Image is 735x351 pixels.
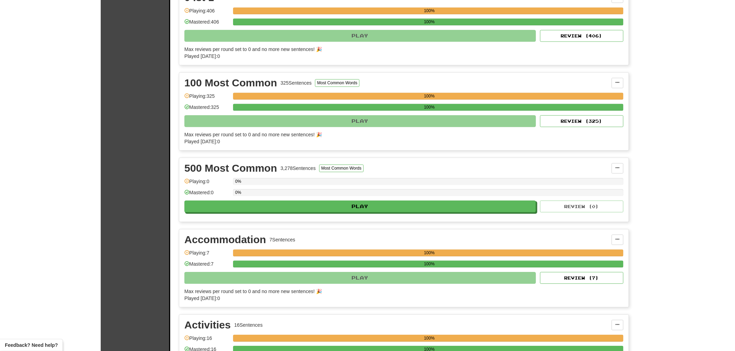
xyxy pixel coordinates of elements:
[184,234,266,245] div: Accommodation
[184,335,230,346] div: Playing: 16
[234,322,263,328] div: 16 Sentences
[184,53,220,59] span: Played [DATE]: 0
[184,115,536,127] button: Play
[235,335,623,342] div: 100%
[235,104,623,111] div: 100%
[184,139,220,144] span: Played [DATE]: 0
[540,272,623,284] button: Review (7)
[235,93,623,100] div: 100%
[184,30,536,42] button: Play
[281,165,316,172] div: 3,278 Sentences
[319,164,364,172] button: Most Common Words
[184,296,220,301] span: Played [DATE]: 0
[184,163,277,173] div: 500 Most Common
[184,288,619,295] div: Max reviews per round set to 0 and no more new sentences! 🎉
[5,342,58,349] span: Open feedback widget
[184,260,230,272] div: Mastered: 7
[235,260,623,267] div: 100%
[184,131,619,138] div: Max reviews per round set to 0 and no more new sentences! 🎉
[184,93,230,104] div: Playing: 325
[540,200,623,212] button: Review (0)
[540,30,623,42] button: Review (406)
[281,79,312,86] div: 325 Sentences
[184,189,230,200] div: Mastered: 0
[315,79,360,87] button: Most Common Words
[184,104,230,115] div: Mastered: 325
[184,78,277,88] div: 100 Most Common
[184,46,619,53] div: Max reviews per round set to 0 and no more new sentences! 🎉
[270,236,295,243] div: 7 Sentences
[184,249,230,261] div: Playing: 7
[540,115,623,127] button: Review (325)
[235,249,623,256] div: 100%
[184,200,536,212] button: Play
[235,18,623,25] div: 100%
[184,18,230,30] div: Mastered: 406
[184,178,230,189] div: Playing: 0
[235,7,623,14] div: 100%
[184,320,231,330] div: Activities
[184,7,230,19] div: Playing: 406
[184,272,536,284] button: Play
